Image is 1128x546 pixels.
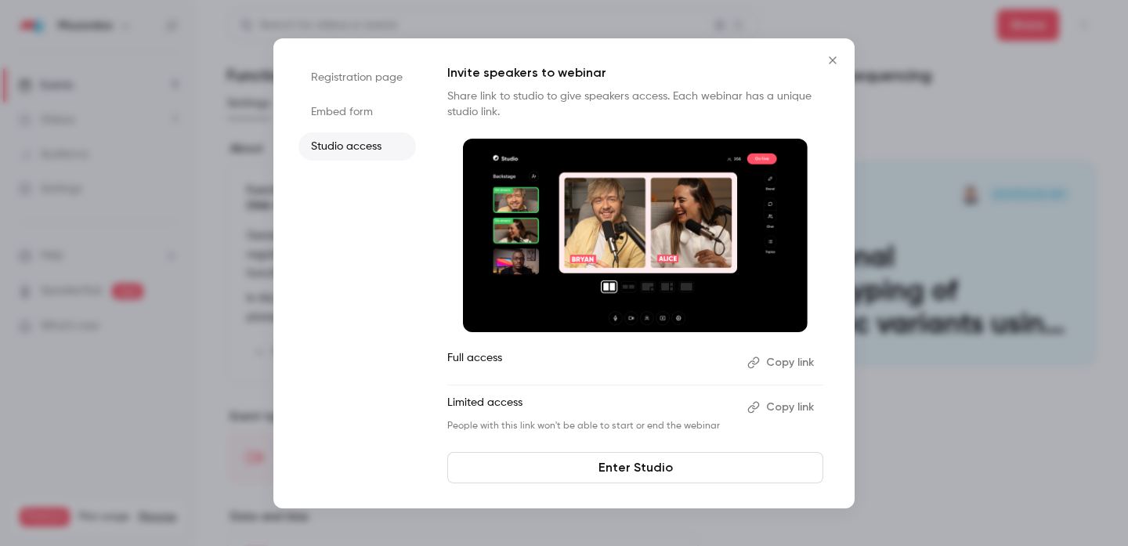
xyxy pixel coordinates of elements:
p: Full access [447,350,735,375]
button: Copy link [741,395,823,420]
li: Registration page [298,63,416,92]
p: Limited access [447,395,735,420]
p: People with this link won't be able to start or end the webinar [447,420,735,432]
button: Close [817,45,848,76]
img: Invite speakers to webinar [463,139,808,333]
a: Enter Studio [447,452,823,483]
p: Invite speakers to webinar [447,63,823,82]
li: Embed form [298,98,416,126]
li: Studio access [298,132,416,161]
p: Share link to studio to give speakers access. Each webinar has a unique studio link. [447,89,823,120]
button: Copy link [741,350,823,375]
